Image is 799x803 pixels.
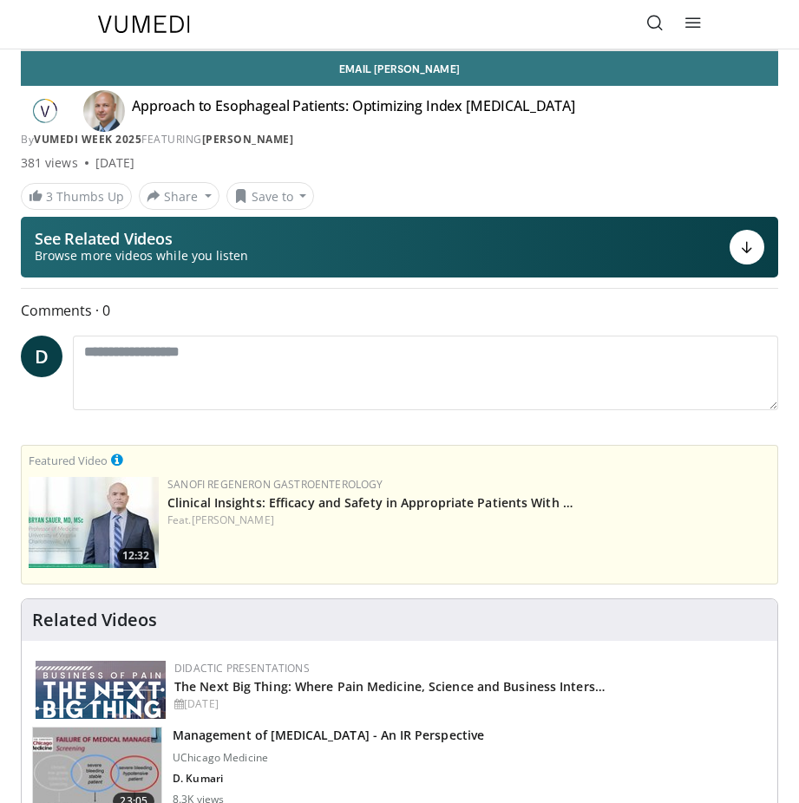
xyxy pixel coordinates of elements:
h2: The Next Big Thing: Where Pain Medicine, Science and Business Intersect [174,676,763,695]
a: Sanofi Regeneron Gastroenterology [167,477,383,492]
span: Browse more videos while you listen [35,247,248,264]
p: Divya Kumari [173,772,484,786]
span: 3 [46,188,53,205]
span: Comments 0 [21,299,778,322]
a: [PERSON_NAME] [192,512,274,527]
div: Feat. [167,512,770,528]
a: Vumedi Week 2025 [34,132,141,147]
a: D [21,336,62,377]
div: Didactic Presentations [174,661,763,676]
img: VuMedi Logo [98,16,190,33]
a: The Next Big Thing: Where Pain Medicine, Science and Business Inters… [174,678,606,695]
h4: Approach to Esophageal Patients: Optimizing Index [MEDICAL_DATA] [132,97,575,125]
p: See Related Videos [35,230,248,247]
img: Vumedi Week 2025 [21,97,69,125]
h4: Related Videos [32,610,157,630]
div: [DATE] [174,696,763,712]
img: Avatar [83,90,125,132]
h3: Management of [MEDICAL_DATA] - An IR Perspective [173,727,484,744]
small: Featured Video [29,453,108,468]
button: Share [139,182,219,210]
span: 12:32 [117,548,154,564]
h3: Clinical Insights: Efficacy and Safety in Appropriate Patients With EoE [167,493,770,511]
button: See Related Videos Browse more videos while you listen [21,217,778,277]
button: Save to [226,182,315,210]
a: Clinical Insights: Efficacy and Safety in Appropriate Patients With … [167,494,573,511]
a: 3 Thumbs Up [21,183,132,210]
p: UChicago Medicine [173,751,484,765]
img: 44f54e11-6613-45d7-904c-e6fd40030585.png.150x105_q85_autocrop_double_scale_upscale_version-0.2.png [36,661,166,719]
a: This is paid for by Sanofi Regeneron Gastroenterology [111,450,123,469]
a: 12:32 [29,477,159,568]
span: 381 views [21,154,78,172]
div: By FEATURING [21,132,778,147]
a: Email [PERSON_NAME] [21,51,778,86]
div: [DATE] [95,154,134,172]
img: bf9ce42c-6823-4735-9d6f-bc9dbebbcf2c.png.150x105_q85_crop-smart_upscale.jpg [29,477,159,568]
a: [PERSON_NAME] [202,132,294,147]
